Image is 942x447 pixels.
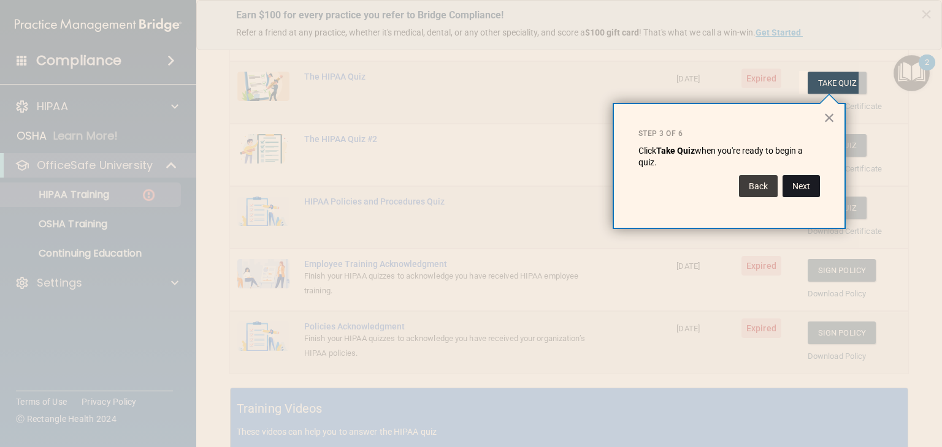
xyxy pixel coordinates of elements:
strong: Take Quiz [656,146,695,156]
button: Close [824,108,835,127]
button: Next [783,175,820,197]
button: Back [739,175,778,197]
button: Take Quiz [808,72,867,94]
p: Step 3 of 6 [638,129,820,139]
span: Click [638,146,656,156]
span: when you're ready to begin a quiz. [638,146,805,168]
